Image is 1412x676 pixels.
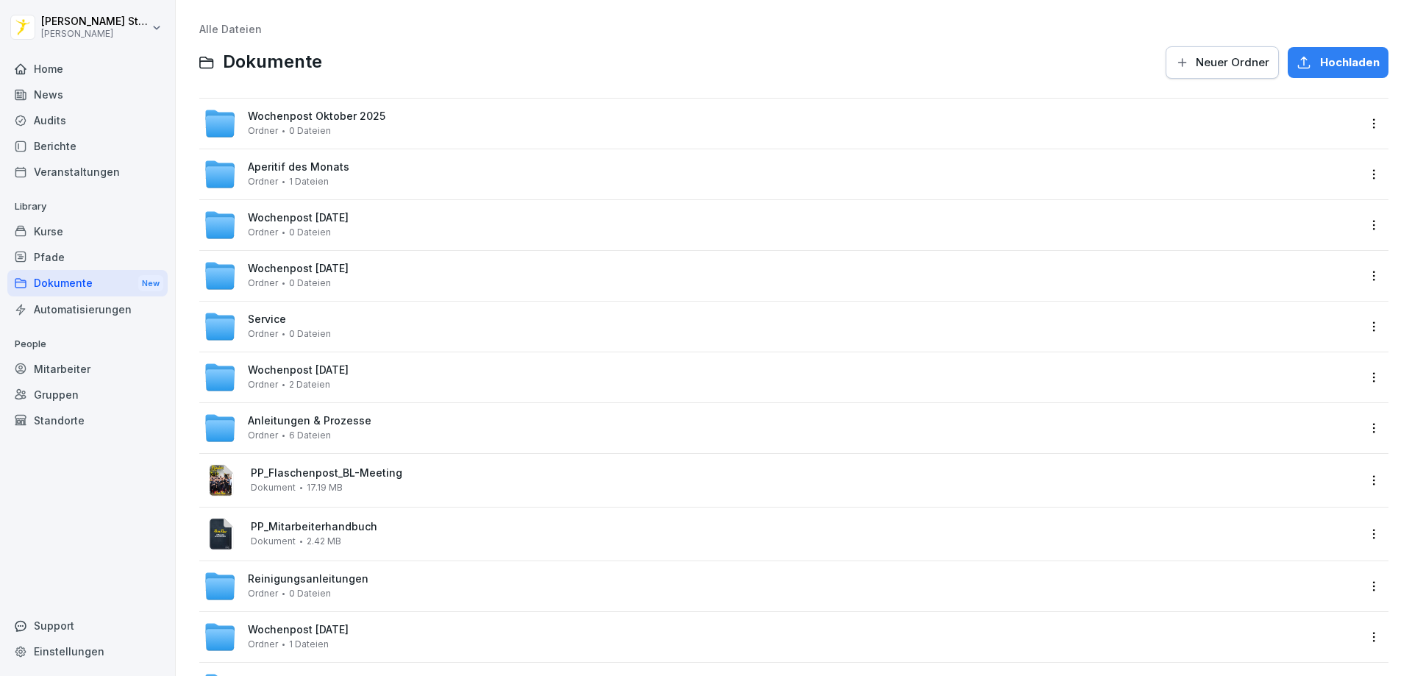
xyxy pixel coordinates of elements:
span: Ordner [248,639,278,650]
a: ReinigungsanleitungenOrdner0 Dateien [204,570,1358,602]
span: Ordner [248,588,278,599]
span: 0 Dateien [289,588,331,599]
span: Ordner [248,177,278,187]
span: Ordner [248,126,278,136]
div: New [138,275,163,292]
a: Einstellungen [7,638,168,664]
a: Mitarbeiter [7,356,168,382]
span: 0 Dateien [289,126,331,136]
span: Hochladen [1320,54,1380,71]
div: Dokumente [7,270,168,297]
span: Wochenpost [DATE] [248,624,349,636]
span: Ordner [248,430,278,441]
p: People [7,332,168,356]
span: Wochenpost [DATE] [248,364,349,377]
a: Standorte [7,408,168,433]
a: Wochenpost [DATE]Ordner1 Dateien [204,621,1358,653]
span: 0 Dateien [289,329,331,339]
span: 2 Dateien [289,380,330,390]
span: Ordner [248,380,278,390]
a: Wochenpost [DATE]Ordner0 Dateien [204,209,1358,241]
span: 17.19 MB [307,483,343,493]
span: 2.42 MB [307,536,341,547]
span: 1 Dateien [289,639,329,650]
span: Dokument [251,536,296,547]
a: Veranstaltungen [7,159,168,185]
p: [PERSON_NAME] [41,29,149,39]
a: Automatisierungen [7,296,168,322]
a: ServiceOrdner0 Dateien [204,310,1358,343]
span: Dokument [251,483,296,493]
span: Aperitif des Monats [248,161,349,174]
span: Wochenpost [DATE] [248,263,349,275]
span: Dokumente [223,51,322,73]
span: Wochenpost Oktober 2025 [248,110,385,123]
span: 0 Dateien [289,278,331,288]
a: Wochenpost [DATE]Ordner0 Dateien [204,260,1358,292]
button: Hochladen [1288,47,1388,78]
span: PP_Mitarbeiterhandbuch [251,521,1358,533]
a: News [7,82,168,107]
span: Anleitungen & Prozesse [248,415,371,427]
a: Berichte [7,133,168,159]
a: Alle Dateien [199,23,262,35]
a: Wochenpost [DATE]Ordner2 Dateien [204,361,1358,394]
a: Audits [7,107,168,133]
p: [PERSON_NAME] Stambolov [41,15,149,28]
p: Library [7,195,168,218]
span: 1 Dateien [289,177,329,187]
span: Ordner [248,278,278,288]
span: 6 Dateien [289,430,331,441]
span: Neuer Ordner [1196,54,1269,71]
span: Service [248,313,286,326]
a: Wochenpost Oktober 2025Ordner0 Dateien [204,107,1358,140]
a: Gruppen [7,382,168,408]
a: Anleitungen & ProzesseOrdner6 Dateien [204,412,1358,444]
span: 0 Dateien [289,227,331,238]
a: Kurse [7,218,168,244]
span: Ordner [248,329,278,339]
span: Ordner [248,227,278,238]
span: Reinigungsanleitungen [248,573,368,586]
a: Pfade [7,244,168,270]
span: Wochenpost [DATE] [248,212,349,224]
button: Neuer Ordner [1166,46,1279,79]
a: Aperitif des MonatsOrdner1 Dateien [204,158,1358,191]
a: DokumenteNew [7,270,168,297]
a: Home [7,56,168,82]
span: PP_Flaschenpost_BL-Meeting [251,467,1358,480]
div: Support [7,613,168,638]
